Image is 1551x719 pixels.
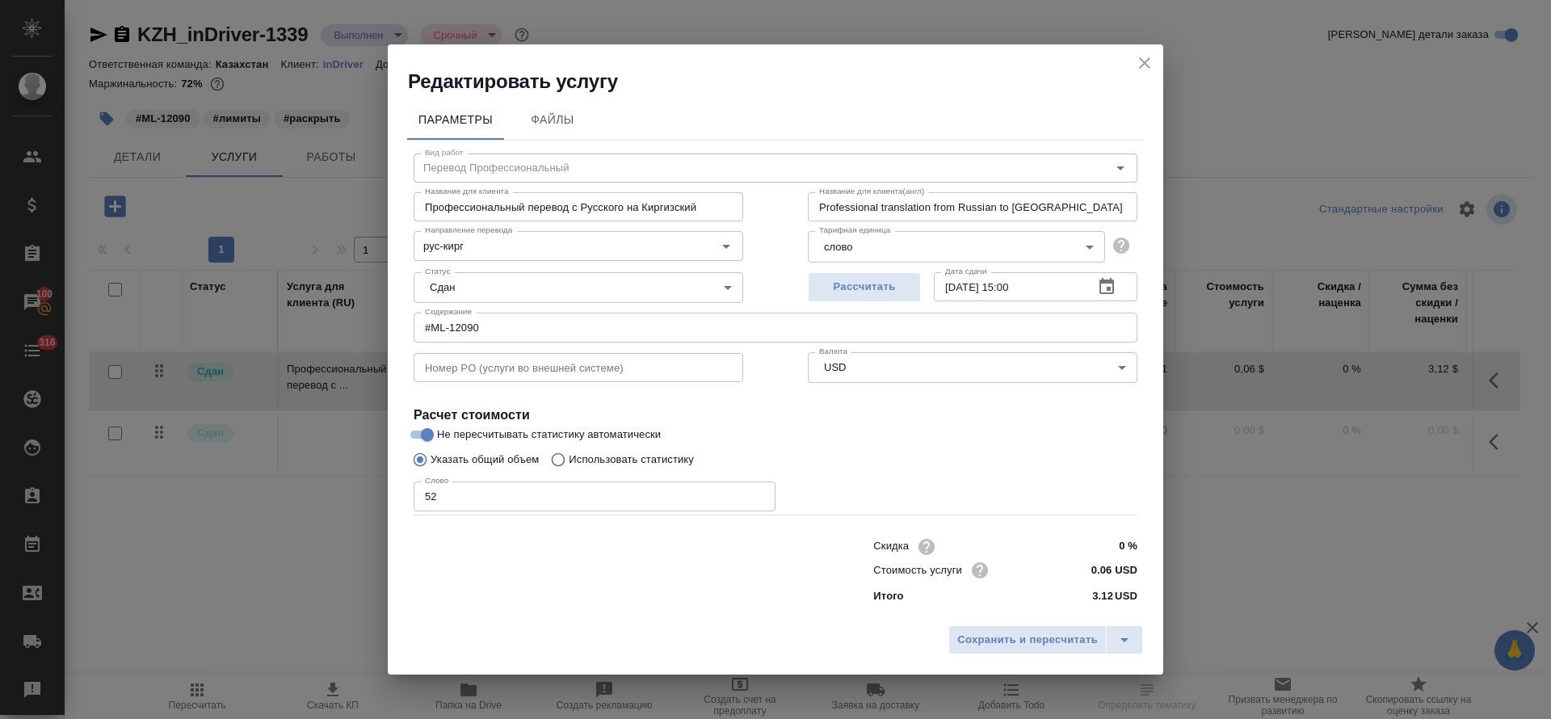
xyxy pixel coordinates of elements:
[715,235,738,258] button: Open
[873,538,909,554] p: Скидка
[425,280,460,294] button: Сдан
[414,406,1137,425] h4: Расчет стоимости
[808,352,1137,383] div: USD
[808,272,921,302] button: Рассчитать
[1092,588,1113,604] p: 3.12
[569,452,694,468] p: Использовать статистику
[431,452,539,468] p: Указать общий объем
[514,110,591,130] span: Файлы
[408,69,1163,95] h2: Редактировать услугу
[957,631,1098,650] span: Сохранить и пересчитать
[873,562,962,578] p: Стоимость услуги
[437,427,661,443] span: Не пересчитывать статистику автоматически
[1115,588,1137,604] p: USD
[948,625,1107,654] button: Сохранить и пересчитать
[873,588,903,604] p: Итого
[808,231,1105,262] div: слово
[1077,558,1137,582] input: ✎ Введи что-нибудь
[819,240,857,254] button: слово
[817,278,912,296] span: Рассчитать
[1133,51,1157,75] button: close
[948,625,1143,654] div: split button
[1077,535,1137,558] input: ✎ Введи что-нибудь
[819,360,851,374] button: USD
[417,110,494,130] span: Параметры
[414,272,743,303] div: Сдан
